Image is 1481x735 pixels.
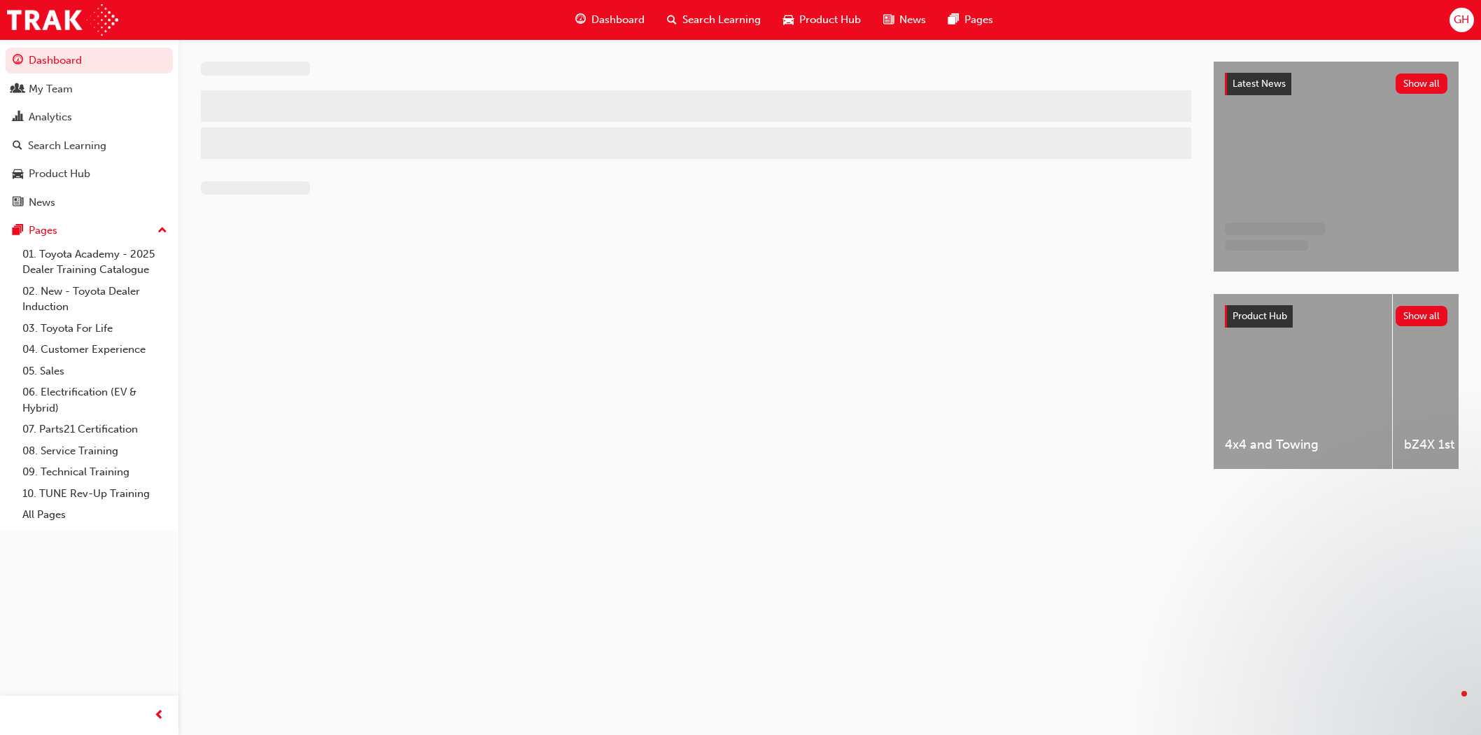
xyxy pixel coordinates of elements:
[13,111,23,124] span: chart-icon
[13,197,23,209] span: news-icon
[17,318,173,339] a: 03. Toyota For Life
[1396,306,1448,326] button: Show all
[948,11,959,29] span: pages-icon
[6,161,173,187] a: Product Hub
[17,360,173,382] a: 05. Sales
[883,11,894,29] span: news-icon
[28,138,106,154] div: Search Learning
[899,12,926,28] span: News
[783,11,794,29] span: car-icon
[1233,78,1286,90] span: Latest News
[1450,8,1474,32] button: GH
[13,140,22,153] span: search-icon
[1396,73,1448,94] button: Show all
[17,419,173,440] a: 07. Parts21 Certification
[1454,12,1469,28] span: GH
[799,12,861,28] span: Product Hub
[29,166,90,182] div: Product Hub
[157,222,167,240] span: up-icon
[17,244,173,281] a: 01. Toyota Academy - 2025 Dealer Training Catalogue
[17,440,173,462] a: 08. Service Training
[6,218,173,244] button: Pages
[1225,437,1381,453] span: 4x4 and Towing
[13,83,23,96] span: people-icon
[13,55,23,67] span: guage-icon
[564,6,656,34] a: guage-iconDashboard
[29,109,72,125] div: Analytics
[591,12,645,28] span: Dashboard
[964,12,993,28] span: Pages
[682,12,761,28] span: Search Learning
[872,6,937,34] a: news-iconNews
[937,6,1004,34] a: pages-iconPages
[1225,73,1447,95] a: Latest NewsShow all
[6,48,173,73] a: Dashboard
[1225,305,1447,328] a: Product HubShow all
[17,461,173,483] a: 09. Technical Training
[29,223,57,239] div: Pages
[17,339,173,360] a: 04. Customer Experience
[6,104,173,130] a: Analytics
[6,45,173,218] button: DashboardMy TeamAnalyticsSearch LearningProduct HubNews
[17,504,173,526] a: All Pages
[17,381,173,419] a: 06. Electrification (EV & Hybrid)
[6,76,173,102] a: My Team
[1433,687,1467,721] iframe: Intercom live chat
[17,281,173,318] a: 02. New - Toyota Dealer Induction
[7,4,118,36] img: Trak
[6,190,173,216] a: News
[656,6,772,34] a: search-iconSearch Learning
[13,225,23,237] span: pages-icon
[29,81,73,97] div: My Team
[29,195,55,211] div: News
[575,11,586,29] span: guage-icon
[17,483,173,505] a: 10. TUNE Rev-Up Training
[13,168,23,181] span: car-icon
[667,11,677,29] span: search-icon
[154,707,164,724] span: prev-icon
[1214,294,1392,469] a: 4x4 and Towing
[772,6,872,34] a: car-iconProduct Hub
[1233,310,1287,322] span: Product Hub
[6,133,173,159] a: Search Learning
